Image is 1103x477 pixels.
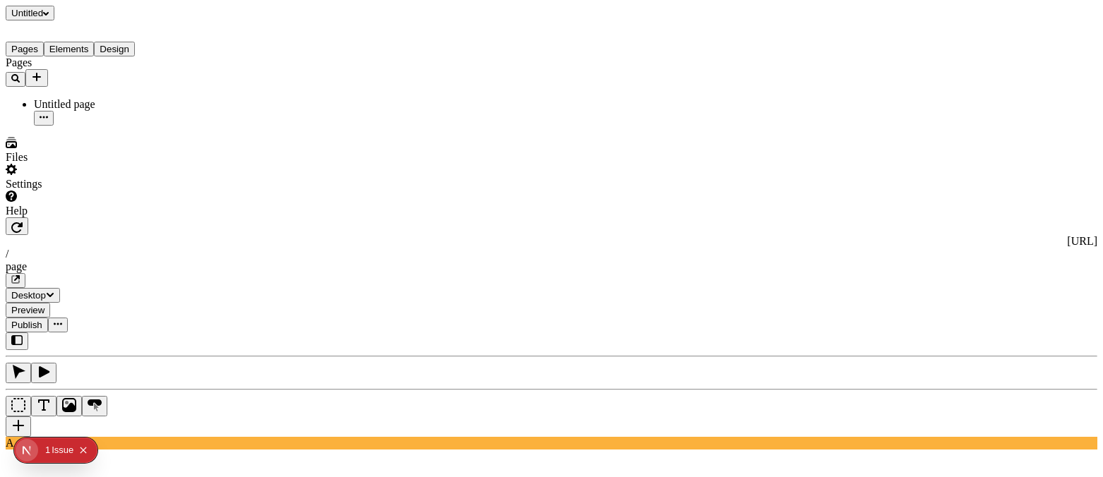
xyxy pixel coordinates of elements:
[6,205,175,217] div: Help
[6,288,60,303] button: Desktop
[6,260,1097,273] div: page
[11,290,46,301] span: Desktop
[6,151,175,164] div: Files
[6,318,48,332] button: Publish
[94,42,135,56] button: Design
[6,437,1097,449] div: A
[11,320,42,330] span: Publish
[6,248,1097,260] div: /
[6,56,175,69] div: Pages
[31,396,56,416] button: Text
[6,235,1097,248] div: [URL]
[6,178,175,191] div: Settings
[82,396,107,416] button: Button
[44,42,95,56] button: Elements
[11,8,43,18] span: Untitled
[6,6,54,20] button: Untitled
[56,396,82,416] button: Image
[34,98,175,111] div: Untitled page
[6,396,31,416] button: Box
[6,303,50,318] button: Preview
[25,69,48,87] button: Add new
[11,305,44,315] span: Preview
[6,42,44,56] button: Pages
